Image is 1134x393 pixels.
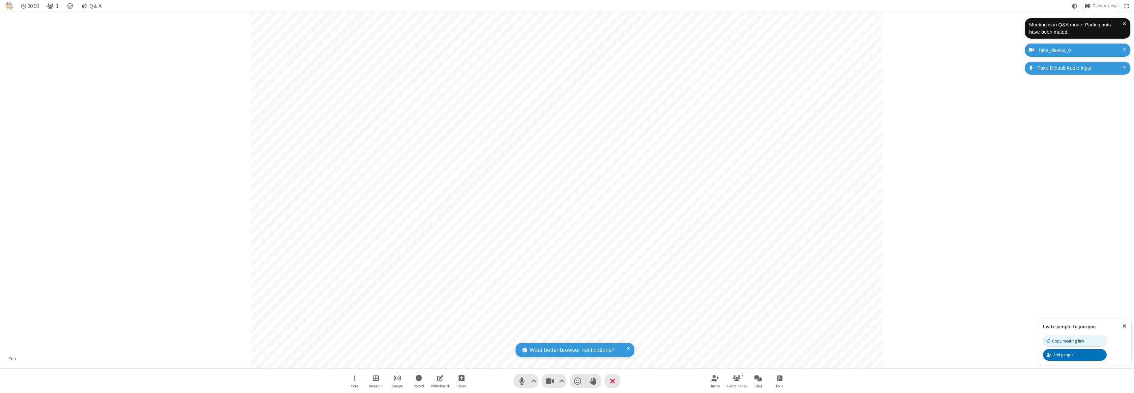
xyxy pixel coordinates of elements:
span: Gallery view [1092,3,1117,9]
span: Whiteboard [431,384,449,388]
button: Start recording [409,372,429,390]
button: End or leave meeting [605,374,620,388]
span: Invite [711,384,720,388]
span: Q & A [89,3,102,9]
span: Stream [392,384,403,388]
button: Stop video (⌘+Shift+V) [542,374,566,388]
button: Open menu [344,372,364,390]
button: Change layout [1082,1,1119,11]
button: Open poll [770,372,790,390]
span: Record [414,384,424,388]
div: Meeting details Encryption enabled [64,1,76,11]
button: Close popover [1118,318,1131,334]
button: Mute (⌘+Shift+A) [514,374,538,388]
button: Invite participants (⌘+Shift+I) [705,372,725,390]
button: Q & A [79,1,104,11]
span: More [351,384,358,388]
button: Send a reaction [570,374,585,388]
button: Fullscreen [1122,1,1132,11]
button: Video setting [557,374,566,388]
div: Copy meeting link [1047,338,1084,344]
button: Start sharing [452,372,471,390]
span: Chat [755,384,762,388]
button: Open participant list [44,1,61,11]
div: You [7,355,19,363]
button: Raise hand [585,374,601,388]
button: Start streaming [387,372,407,390]
div: Timer [18,1,42,11]
img: QA Selenium DO NOT DELETE OR CHANGE [5,2,13,10]
div: Fake Default Audio Input [1035,64,1125,72]
span: 00:00 [27,3,39,9]
span: Participants [727,384,747,388]
button: Copy meeting link [1043,336,1107,347]
label: Invite people to join you [1043,323,1096,330]
div: fake_device_0 [1037,47,1125,54]
button: Open shared whiteboard [430,372,450,390]
span: Breakout [369,384,383,388]
button: Audio settings [529,374,538,388]
span: Polls [776,384,783,388]
span: Share [457,384,466,388]
div: Meeting is in Q&A mode: Participants have been muted. [1029,21,1123,36]
div: 1 [739,371,745,377]
button: Add people [1043,349,1107,360]
span: Want better browser notifications? [529,346,614,354]
button: Manage Breakout Rooms [366,372,386,390]
button: Open participant list [727,372,747,390]
button: Open chat [748,372,768,390]
span: 1 [56,3,59,9]
button: Using system theme [1069,1,1080,11]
